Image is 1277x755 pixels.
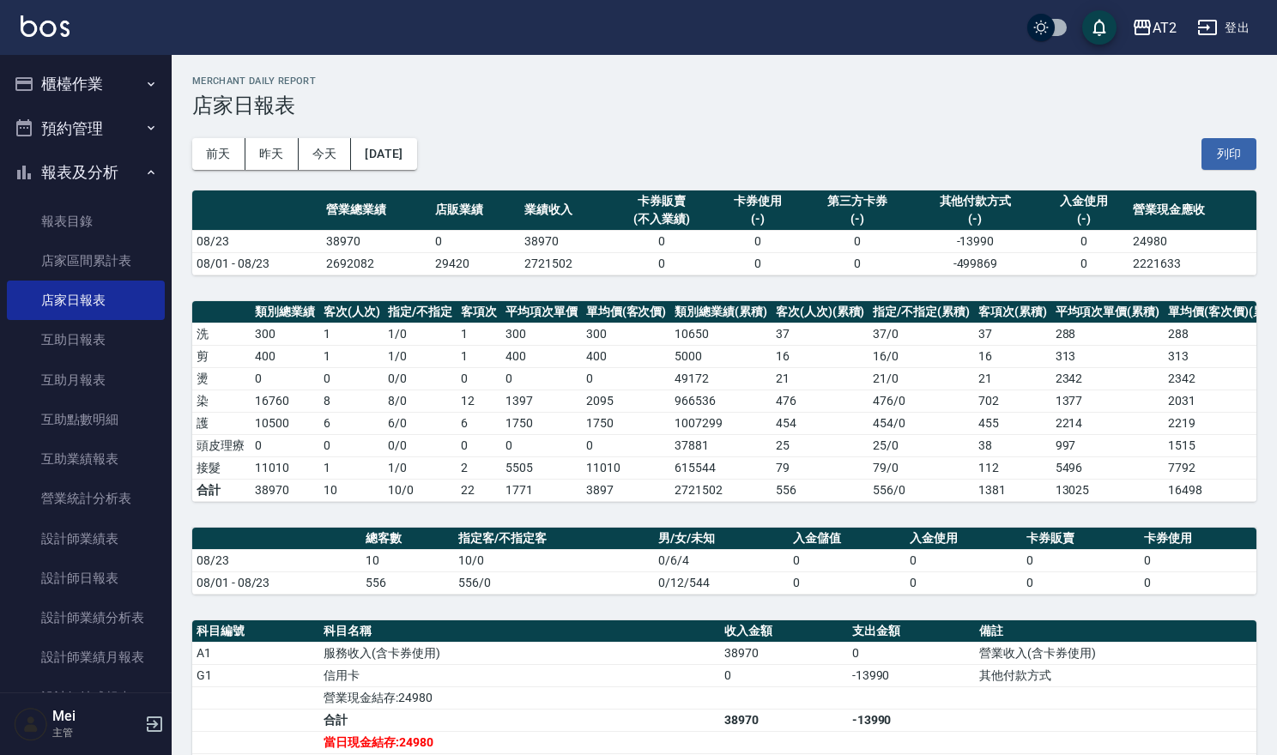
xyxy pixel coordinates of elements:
td: 37 [974,323,1051,345]
div: (-) [807,210,907,228]
div: 第三方卡券 [807,192,907,210]
td: 0 [1140,549,1256,571]
div: 卡券使用 [717,192,798,210]
a: 設計師業績分析表 [7,598,165,637]
td: 6 [319,412,384,434]
td: 0 / 0 [384,434,457,456]
td: 10650 [670,323,772,345]
th: 備註 [975,620,1256,643]
td: 1377 [1051,390,1165,412]
td: 0 [789,571,905,594]
td: 0 [905,571,1022,594]
div: 卡券販賣 [614,192,709,210]
td: -13990 [911,230,1039,252]
td: 1771 [501,479,582,501]
th: 客項次(累積) [974,301,1051,323]
td: 22 [457,479,501,501]
th: 營業現金應收 [1129,190,1256,231]
td: 1 [319,456,384,479]
a: 店家區間累計表 [7,241,165,281]
th: 單均價(客次價) [582,301,671,323]
td: 08/01 - 08/23 [192,252,322,275]
td: 0 [501,434,582,456]
td: 2721502 [670,479,772,501]
button: 今天 [299,138,352,170]
div: (-) [1044,210,1124,228]
th: 科目編號 [192,620,319,643]
td: 112 [974,456,1051,479]
th: 總客數 [361,528,453,550]
div: (-) [916,210,1035,228]
td: 400 [582,345,671,367]
td: 38970 [720,642,847,664]
a: 設計師日報表 [7,559,165,598]
img: Person [14,707,48,741]
td: 08/23 [192,230,322,252]
th: 支出金額 [848,620,975,643]
td: 556 [772,479,869,501]
td: 454 [772,412,869,434]
td: 11010 [582,456,671,479]
td: 5496 [1051,456,1165,479]
td: 0 [457,367,501,390]
td: 0 [610,252,713,275]
td: 0 [610,230,713,252]
td: 29420 [431,252,520,275]
td: 洗 [192,323,251,345]
p: 主管 [52,725,140,740]
td: 10 [319,479,384,501]
td: 0 [848,642,975,664]
td: 10 [361,549,453,571]
a: 營業統計分析表 [7,479,165,518]
td: 0 / 0 [384,367,457,390]
th: 卡券使用 [1140,528,1256,550]
button: 前天 [192,138,245,170]
th: 卡券販賣 [1022,528,1139,550]
td: 38970 [720,709,847,731]
td: 0 [802,252,911,275]
a: 互助日報表 [7,320,165,359]
td: 0 [713,252,802,275]
td: 0/6/4 [654,549,789,571]
td: 2095 [582,390,671,412]
td: 476 / 0 [868,390,974,412]
td: 0 [905,549,1022,571]
h3: 店家日報表 [192,94,1256,118]
th: 店販業績 [431,190,520,231]
td: 合計 [319,709,720,731]
td: 21 / 0 [868,367,974,390]
td: 0 [582,367,671,390]
td: 0 [319,367,384,390]
th: 指定/不指定(累積) [868,301,974,323]
td: 6 [457,412,501,434]
th: 入金使用 [905,528,1022,550]
td: 10500 [251,412,319,434]
td: 0/12/544 [654,571,789,594]
td: 營業收入(含卡券使用) [975,642,1256,664]
td: 1 [457,323,501,345]
td: 455 [974,412,1051,434]
td: 2721502 [520,252,609,275]
th: 入金儲值 [789,528,905,550]
td: -13990 [848,664,975,686]
td: 1397 [501,390,582,412]
td: 21 [772,367,869,390]
td: 0 [457,434,501,456]
td: 0 [501,367,582,390]
td: 25 [772,434,869,456]
td: 信用卡 [319,664,720,686]
button: 昨天 [245,138,299,170]
td: 0 [802,230,911,252]
td: 1 / 0 [384,456,457,479]
th: 收入金額 [720,620,847,643]
td: 0 [789,549,905,571]
table: a dense table [192,190,1256,275]
td: 0 [1140,571,1256,594]
td: 1 / 0 [384,345,457,367]
td: 37 [772,323,869,345]
td: 0 [582,434,671,456]
div: (不入業績) [614,210,709,228]
a: 互助月報表 [7,360,165,400]
td: 16 [772,345,869,367]
td: 3897 [582,479,671,501]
